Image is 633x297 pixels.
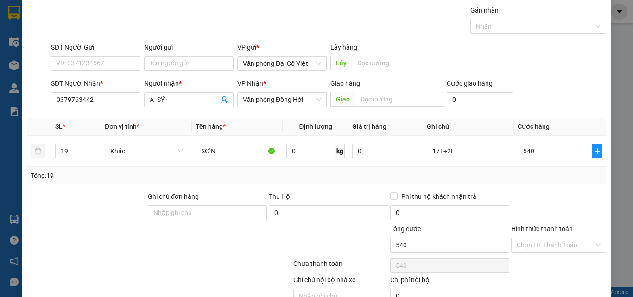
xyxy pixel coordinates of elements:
div: Chưa thanh toán [292,259,389,275]
label: Hình thức thanh toán [511,225,573,233]
span: Giao hàng [330,80,360,87]
input: Dọc đường [352,56,443,70]
label: Gán nhãn [470,6,499,14]
span: Đơn vị tính [105,123,139,130]
span: Giá trị hàng [352,123,386,130]
span: Định lượng [299,123,332,130]
span: Khác [110,144,183,158]
span: Giao [330,92,355,107]
span: Thu Hộ [269,193,290,200]
div: Người nhận [144,78,234,88]
span: Cước hàng [518,123,550,130]
span: Lấy hàng [330,44,357,51]
input: VD: Bàn, Ghế [196,144,279,158]
span: Phí thu hộ khách nhận trả [398,191,480,202]
input: Cước giao hàng [447,92,513,107]
button: delete [31,144,45,158]
span: Tổng cước [390,225,421,233]
div: Ghi chú nội bộ nhà xe [293,275,388,289]
h1: Giao dọc đường [49,54,171,118]
input: 0 [352,144,419,158]
span: VP Nhận [237,80,263,87]
input: Ghi Chú [427,144,510,158]
span: user-add [221,96,228,103]
h2: K47EK7XI [5,54,75,69]
span: kg [335,144,345,158]
input: Dọc đường [355,92,443,107]
div: Tổng: 19 [31,171,245,181]
span: Văn phòng Đại Cồ Việt [243,57,321,70]
span: SL [55,123,63,130]
span: Văn phòng Đồng Hới [243,93,321,107]
button: plus [592,144,602,158]
th: Ghi chú [423,118,514,136]
input: Ghi chú đơn hàng [148,205,267,220]
span: Tên hàng [196,123,226,130]
span: plus [592,147,602,155]
label: Ghi chú đơn hàng [148,193,199,200]
div: Người gửi [144,42,234,52]
div: SĐT Người Nhận [51,78,140,88]
span: Lấy [330,56,352,70]
label: Cước giao hàng [447,80,493,87]
div: SĐT Người Gửi [51,42,140,52]
b: [PERSON_NAME] [56,22,156,37]
div: Chi phí nội bộ [390,275,509,289]
div: VP gửi [237,42,327,52]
